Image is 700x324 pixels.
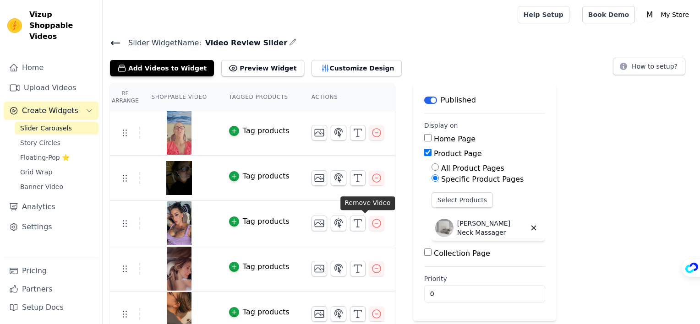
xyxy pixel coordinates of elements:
[229,261,290,272] button: Tag products
[110,84,140,110] th: Re Arrange
[20,182,63,191] span: Banner Video
[7,18,22,33] img: Vizup
[121,38,202,49] span: Slider Widget Name:
[166,247,192,291] img: vizup-images-a864.png
[166,156,192,200] img: vizup-images-e444.png
[229,171,290,182] button: Tag products
[435,219,454,237] img: Noémia Neck Massager
[582,6,635,23] a: Book Demo
[518,6,569,23] a: Help Setup
[646,10,653,19] text: M
[4,59,98,77] a: Home
[15,180,98,193] a: Banner Video
[441,95,476,106] p: Published
[166,201,192,245] img: vizup-images-40eb.png
[110,60,214,76] button: Add Videos to Widget
[4,262,98,280] a: Pricing
[4,280,98,298] a: Partners
[22,105,78,116] span: Create Widgets
[229,125,290,136] button: Tag products
[312,60,402,76] button: Customize Design
[4,79,98,97] a: Upload Videos
[15,151,98,164] a: Floating-Pop ⭐
[20,167,52,177] span: Grid Wrap
[312,216,327,231] button: Change Thumbnail
[20,124,72,133] span: Slider Carousels
[20,153,70,162] span: Floating-Pop ⭐
[424,274,545,283] label: Priority
[613,58,685,75] button: How to setup?
[312,306,327,322] button: Change Thumbnail
[202,38,287,49] span: Video Review Slider
[457,219,526,237] p: [PERSON_NAME] Neck Massager
[441,164,504,173] label: All Product Pages
[434,149,482,158] label: Product Page
[15,166,98,178] a: Grid Wrap
[243,307,290,318] div: Tag products
[20,138,60,147] span: Story Circles
[432,192,493,208] button: Select Products
[4,298,98,317] a: Setup Docs
[301,84,395,110] th: Actions
[434,249,490,258] label: Collection Page
[243,216,290,227] div: Tag products
[15,136,98,149] a: Story Circles
[229,216,290,227] button: Tag products
[424,121,458,130] legend: Display on
[613,64,685,73] a: How to setup?
[312,170,327,186] button: Change Thumbnail
[4,218,98,236] a: Settings
[642,6,693,23] button: M My Store
[312,261,327,276] button: Change Thumbnail
[657,6,693,23] p: My Store
[218,84,301,110] th: Tagged Products
[434,135,476,143] label: Home Page
[289,37,296,49] div: Edit Name
[243,125,290,136] div: Tag products
[140,84,218,110] th: Shoppable Video
[221,60,304,76] button: Preview Widget
[243,261,290,272] div: Tag products
[441,175,524,184] label: Specific Product Pages
[15,122,98,135] a: Slider Carousels
[312,125,327,140] button: Change Thumbnail
[29,9,95,42] span: Vizup Shoppable Videos
[4,198,98,216] a: Analytics
[4,102,98,120] button: Create Widgets
[526,220,541,236] button: Delete widget
[166,111,192,155] img: tn-478e0f580853494d9e9c8360c1f65df6.png
[229,307,290,318] button: Tag products
[243,171,290,182] div: Tag products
